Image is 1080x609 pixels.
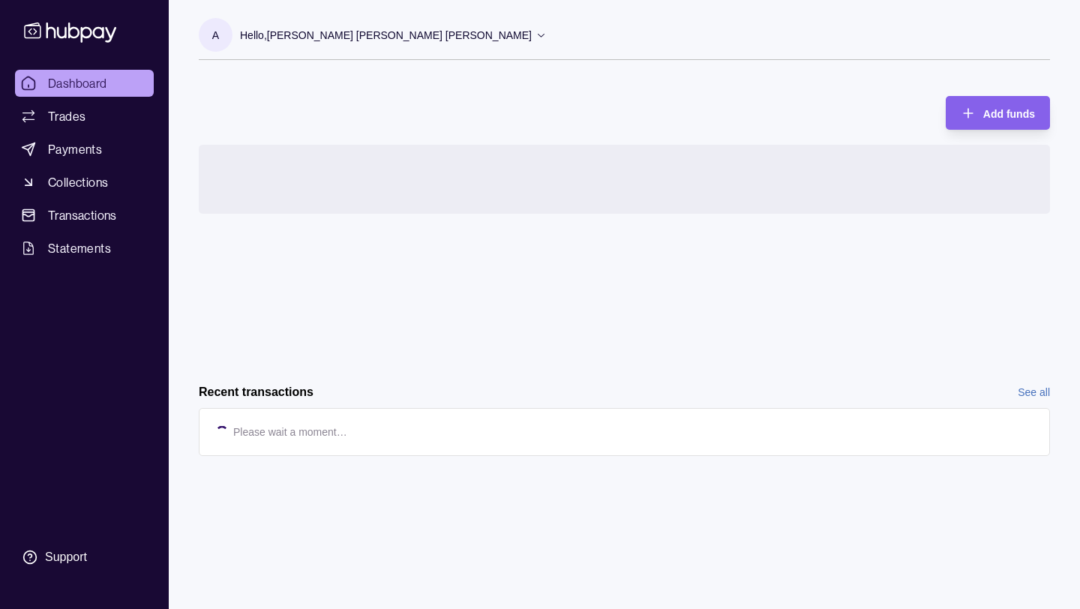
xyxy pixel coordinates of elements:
[48,140,102,158] span: Payments
[48,239,111,257] span: Statements
[15,136,154,163] a: Payments
[983,108,1035,120] span: Add funds
[1018,384,1050,400] a: See all
[48,206,117,224] span: Transactions
[15,541,154,573] a: Support
[48,173,108,191] span: Collections
[199,384,313,400] h2: Recent transactions
[45,549,87,565] div: Support
[48,74,107,92] span: Dashboard
[15,202,154,229] a: Transactions
[15,70,154,97] a: Dashboard
[946,96,1050,130] button: Add funds
[240,27,532,43] p: Hello, [PERSON_NAME] [PERSON_NAME] [PERSON_NAME]
[15,103,154,130] a: Trades
[15,169,154,196] a: Collections
[212,27,219,43] p: A
[233,424,347,440] p: Please wait a moment…
[15,235,154,262] a: Statements
[48,107,85,125] span: Trades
